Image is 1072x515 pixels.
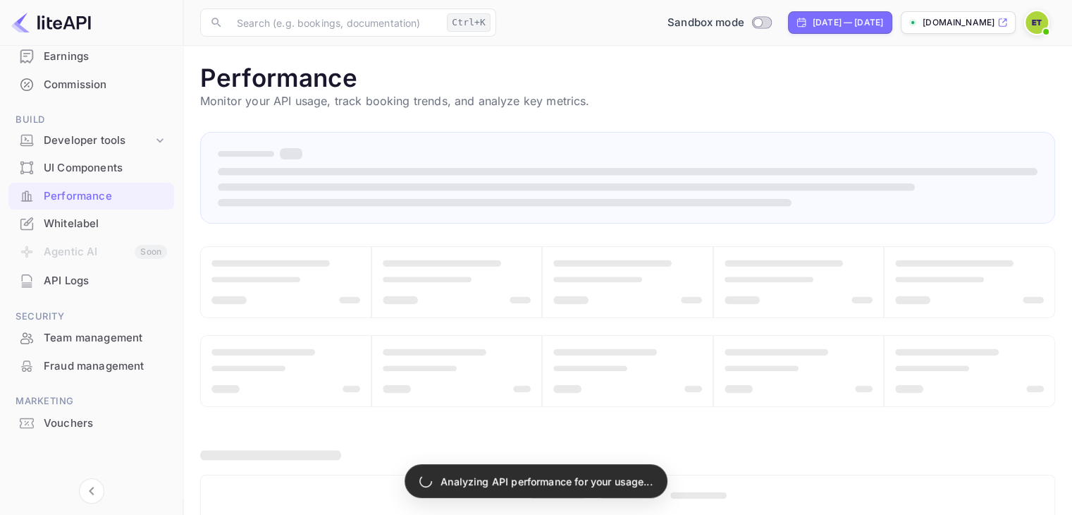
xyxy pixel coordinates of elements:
[44,49,167,65] div: Earnings
[44,330,167,346] div: Team management
[200,92,1055,109] p: Monitor your API usage, track booking trends, and analyze key metrics.
[8,394,174,409] span: Marketing
[8,183,174,210] div: Performance
[79,478,104,504] button: Collapse navigation
[44,133,153,149] div: Developer tools
[8,353,174,380] div: Fraud management
[788,11,892,34] div: Click to change the date range period
[440,474,652,489] p: Analyzing API performance for your usage...
[11,11,91,34] img: LiteAPI logo
[1025,11,1048,34] img: Elite Travel
[44,416,167,432] div: Vouchers
[8,71,174,97] a: Commission
[8,154,174,181] a: UI Components
[8,183,174,209] a: Performance
[667,15,744,31] span: Sandbox mode
[8,410,174,436] a: Vouchers
[44,77,167,93] div: Commission
[8,410,174,437] div: Vouchers
[8,325,174,352] div: Team management
[8,325,174,351] a: Team management
[8,210,174,238] div: Whitelabel
[923,16,994,29] p: [DOMAIN_NAME]
[813,16,883,29] div: [DATE] — [DATE]
[44,160,167,176] div: UI Components
[8,128,174,153] div: Developer tools
[8,267,174,293] a: API Logs
[44,216,167,232] div: Whitelabel
[8,353,174,379] a: Fraud management
[447,13,491,32] div: Ctrl+K
[228,8,441,37] input: Search (e.g. bookings, documentation)
[8,210,174,236] a: Whitelabel
[8,43,174,69] a: Earnings
[44,358,167,375] div: Fraud management
[8,267,174,295] div: API Logs
[8,71,174,99] div: Commission
[8,43,174,71] div: Earnings
[8,309,174,325] span: Security
[200,63,1055,92] h1: Performance
[44,273,167,289] div: API Logs
[8,154,174,182] div: UI Components
[44,188,167,205] div: Performance
[8,112,174,128] span: Build
[662,15,777,31] div: Switch to Production mode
